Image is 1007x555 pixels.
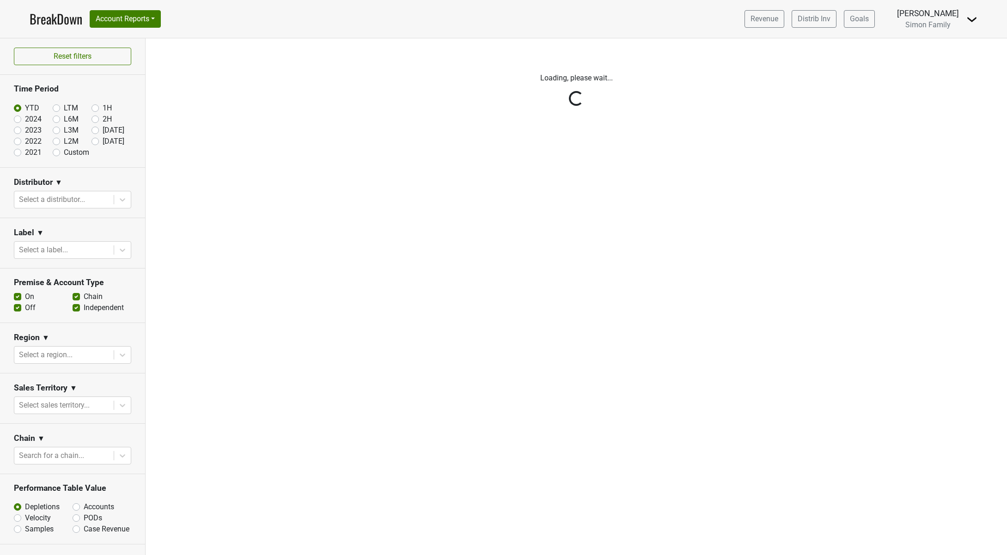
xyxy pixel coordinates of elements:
a: Revenue [745,10,784,28]
a: BreakDown [30,9,82,29]
p: Loading, please wait... [320,73,833,84]
img: Dropdown Menu [966,14,977,25]
button: Account Reports [90,10,161,28]
a: Distrib Inv [792,10,836,28]
span: Simon Family [905,20,951,29]
a: Goals [844,10,875,28]
div: [PERSON_NAME] [897,7,959,19]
